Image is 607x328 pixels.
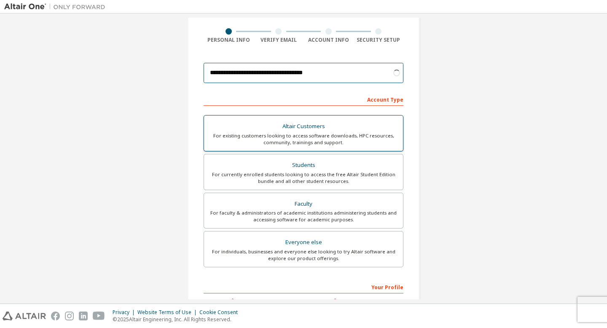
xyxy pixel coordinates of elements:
div: Privacy [113,309,137,316]
img: youtube.svg [93,312,105,320]
label: First Name [204,298,301,304]
div: Account Type [204,92,403,106]
div: Website Terms of Use [137,309,199,316]
img: facebook.svg [51,312,60,320]
div: Your Profile [204,280,403,293]
div: Faculty [209,198,398,210]
div: Cookie Consent [199,309,243,316]
div: Altair Customers [209,121,398,132]
img: Altair One [4,3,110,11]
img: linkedin.svg [79,312,88,320]
div: Account Info [303,37,354,43]
div: Verify Email [254,37,304,43]
div: Everyone else [209,237,398,248]
div: For individuals, businesses and everyone else looking to try Altair software and explore our prod... [209,248,398,262]
div: Security Setup [354,37,404,43]
div: For currently enrolled students looking to access the free Altair Student Edition bundle and all ... [209,171,398,185]
p: © 2025 Altair Engineering, Inc. All Rights Reserved. [113,316,243,323]
img: instagram.svg [65,312,74,320]
div: For existing customers looking to access software downloads, HPC resources, community, trainings ... [209,132,398,146]
div: Students [209,159,398,171]
div: For faculty & administrators of academic institutions administering students and accessing softwa... [209,210,398,223]
img: altair_logo.svg [3,312,46,320]
label: Last Name [306,298,403,304]
div: Personal Info [204,37,254,43]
